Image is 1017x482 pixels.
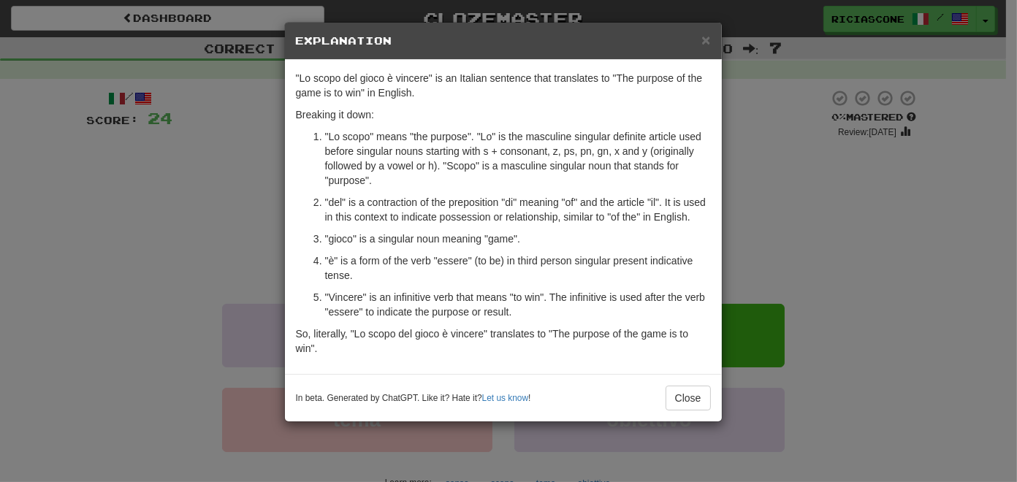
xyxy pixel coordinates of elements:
[296,71,711,100] p: "Lo scopo del gioco è vincere" is an Italian sentence that translates to "The purpose of the game...
[482,393,528,403] a: Let us know
[325,232,711,246] p: "gioco" is a singular noun meaning "game".
[325,290,711,319] p: "Vincere" is an infinitive verb that means "to win". The infinitive is used after the verb "esser...
[325,129,711,188] p: "Lo scopo" means "the purpose". "Lo" is the masculine singular definite article used before singu...
[325,253,711,283] p: "è" is a form of the verb "essere" (to be) in third person singular present indicative tense.
[701,31,710,48] span: ×
[296,392,531,405] small: In beta. Generated by ChatGPT. Like it? Hate it? !
[666,386,711,410] button: Close
[296,34,711,48] h5: Explanation
[325,195,711,224] p: "del" is a contraction of the preposition "di" meaning "of" and the article "il". It is used in t...
[701,32,710,47] button: Close
[296,107,711,122] p: Breaking it down:
[296,326,711,356] p: So, literally, "Lo scopo del gioco è vincere" translates to "The purpose of the game is to win".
